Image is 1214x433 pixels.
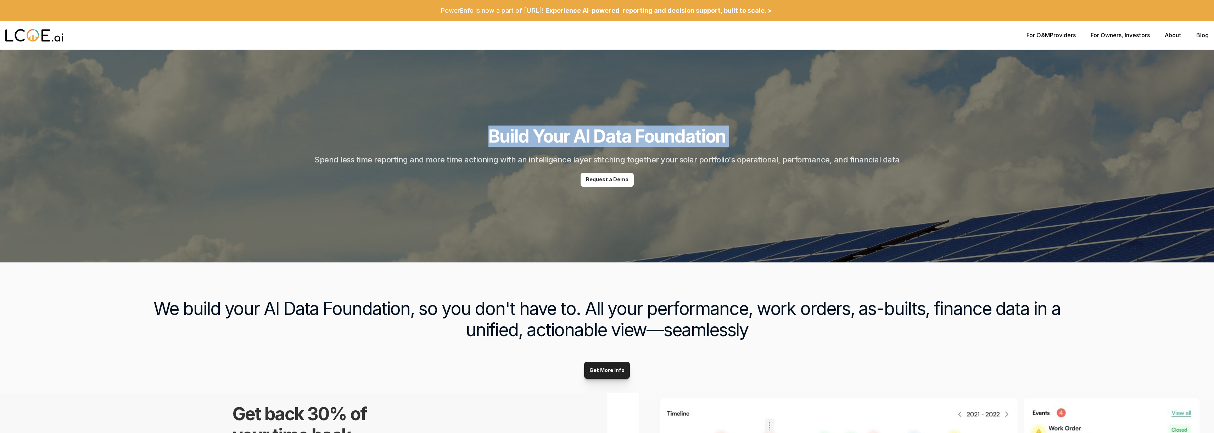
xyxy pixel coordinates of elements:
[581,173,634,187] a: Request a Demo
[441,7,544,15] p: PowerEnfo is now a part of [URL]!
[589,367,625,373] p: Get More Info
[584,362,630,379] a: Get More Info
[586,177,628,183] p: Request a Demo
[1091,32,1121,39] a: For Owners
[1026,32,1076,39] p: Providers
[1091,32,1150,39] p: , Investors
[1179,399,1214,433] iframe: Chat Widget
[488,126,726,147] h1: Build Your AI Data Foundation
[546,7,772,15] p: Experience AI-powered reporting and decision support, built to scale. >
[314,154,900,166] h2: Spend less time reporting and more time actioning with an intelligence layer stitching together y...
[1165,32,1181,39] a: About
[544,2,773,19] a: Experience AI-powered reporting and decision support, built to scale. >
[1196,32,1209,39] a: Blog
[1026,32,1050,39] a: For O&M
[133,298,1081,340] h3: We build your AI Data Foundation, so you don't have to. All your performance, work orders, as-bui...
